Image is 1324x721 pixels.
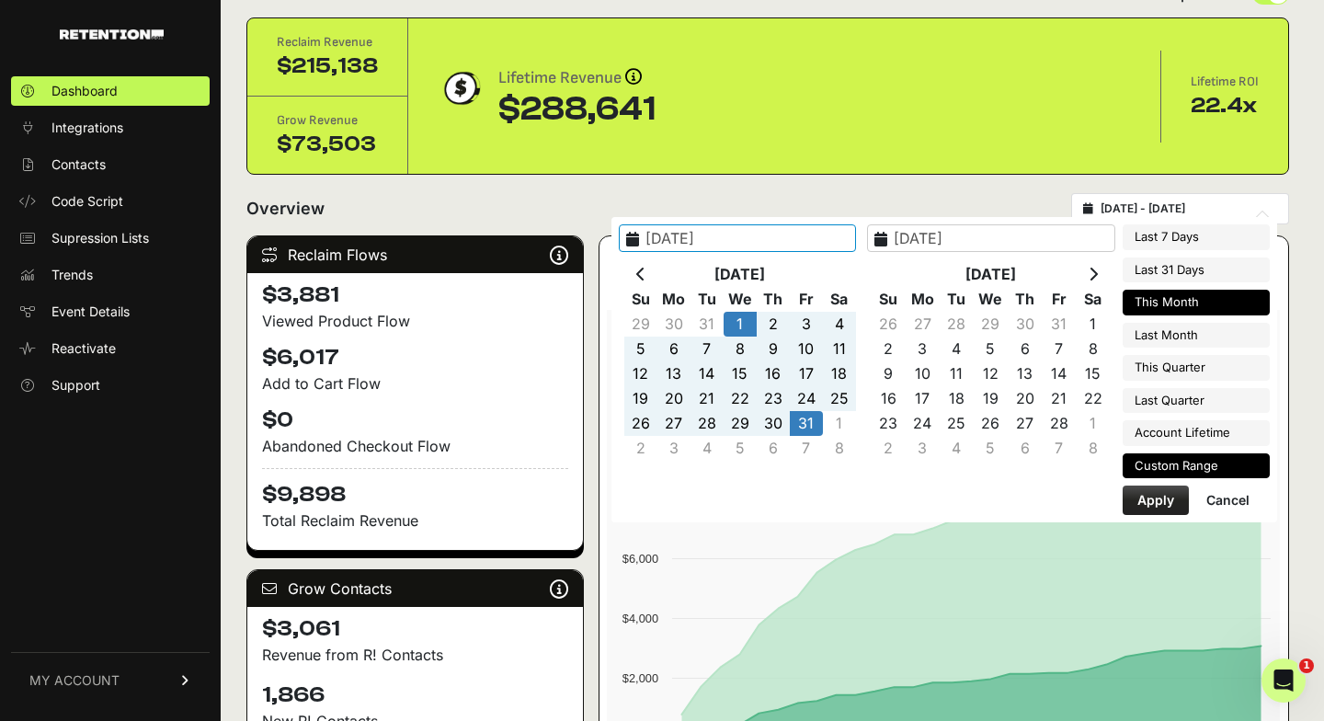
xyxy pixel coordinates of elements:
div: Grow Contacts [247,570,583,607]
td: 22 [1076,386,1110,411]
th: Sa [1076,287,1110,312]
td: 13 [1008,361,1042,386]
td: 27 [657,411,691,436]
td: 5 [974,337,1008,361]
td: 12 [624,361,657,386]
li: Last Month [1123,323,1270,349]
div: $73,503 [277,130,378,159]
td: 27 [906,312,940,337]
td: 17 [906,386,940,411]
li: Custom Range [1123,453,1270,479]
img: dollar-coin-05c43ed7efb7bc0c12610022525b4bbbb207c7efeef5aecc26f025e68dcafac9.png [438,65,484,111]
td: 8 [724,337,757,361]
div: Grow Revenue [277,111,378,130]
span: Dashboard [51,82,118,100]
td: 5 [624,337,657,361]
td: 1 [1076,411,1110,436]
a: Integrations [11,113,210,143]
th: Tu [940,287,974,312]
td: 28 [940,312,974,337]
td: 17 [790,361,823,386]
th: Th [757,287,790,312]
td: 31 [790,411,823,436]
li: Last 31 Days [1123,257,1270,283]
td: 31 [1042,312,1076,337]
td: 28 [1042,411,1076,436]
td: 12 [974,361,1008,386]
a: Supression Lists [11,223,210,253]
td: 24 [906,411,940,436]
td: 27 [1008,411,1042,436]
td: 3 [906,337,940,361]
td: 16 [872,386,906,411]
div: Lifetime Revenue [498,65,656,91]
td: 29 [624,312,657,337]
td: 20 [657,386,691,411]
td: 30 [657,312,691,337]
td: 23 [872,411,906,436]
th: Th [1008,287,1042,312]
h4: $0 [262,406,568,435]
h2: Overview [246,196,325,222]
div: $288,641 [498,91,656,128]
a: Trends [11,260,210,290]
td: 6 [757,436,790,461]
td: 14 [691,361,724,386]
td: 8 [1076,337,1110,361]
td: 11 [823,337,856,361]
td: 8 [823,436,856,461]
td: 31 [691,312,724,337]
div: 22.4x [1191,91,1259,120]
td: 18 [823,361,856,386]
h4: $6,017 [262,343,568,372]
td: 30 [1008,312,1042,337]
td: 20 [1008,386,1042,411]
td: 16 [757,361,790,386]
span: Trends [51,266,93,284]
h4: $3,881 [262,280,568,310]
th: [DATE] [906,262,1077,287]
h4: 1,866 [262,681,568,710]
td: 28 [691,411,724,436]
button: Apply [1123,486,1189,515]
img: Retention.com [60,29,164,40]
td: 4 [940,337,974,361]
span: MY ACCOUNT [29,671,120,690]
td: 3 [790,312,823,337]
li: This Month [1123,290,1270,315]
td: 7 [1042,436,1076,461]
span: 1 [1299,658,1314,673]
div: Viewed Product Flow [262,310,568,332]
th: Fr [790,287,823,312]
div: Add to Cart Flow [262,372,568,395]
th: [DATE] [657,262,823,287]
td: 10 [906,361,940,386]
td: 7 [1042,337,1076,361]
th: We [974,287,1008,312]
td: 23 [757,386,790,411]
h4: $3,061 [262,614,568,644]
td: 9 [757,337,790,361]
td: 22 [724,386,757,411]
td: 15 [724,361,757,386]
a: Support [11,371,210,400]
td: 15 [1076,361,1110,386]
iframe: Intercom live chat [1261,658,1306,703]
th: Mo [657,287,691,312]
td: 7 [691,337,724,361]
td: 29 [974,312,1008,337]
td: 5 [724,436,757,461]
text: $6,000 [622,552,658,566]
td: 26 [624,411,657,436]
td: 2 [872,337,906,361]
th: Fr [1042,287,1076,312]
td: 3 [657,436,691,461]
a: Code Script [11,187,210,216]
a: Event Details [11,297,210,326]
td: 19 [624,386,657,411]
th: Su [872,287,906,312]
td: 4 [691,436,724,461]
td: 21 [1042,386,1076,411]
td: 1 [724,312,757,337]
span: Event Details [51,303,130,321]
